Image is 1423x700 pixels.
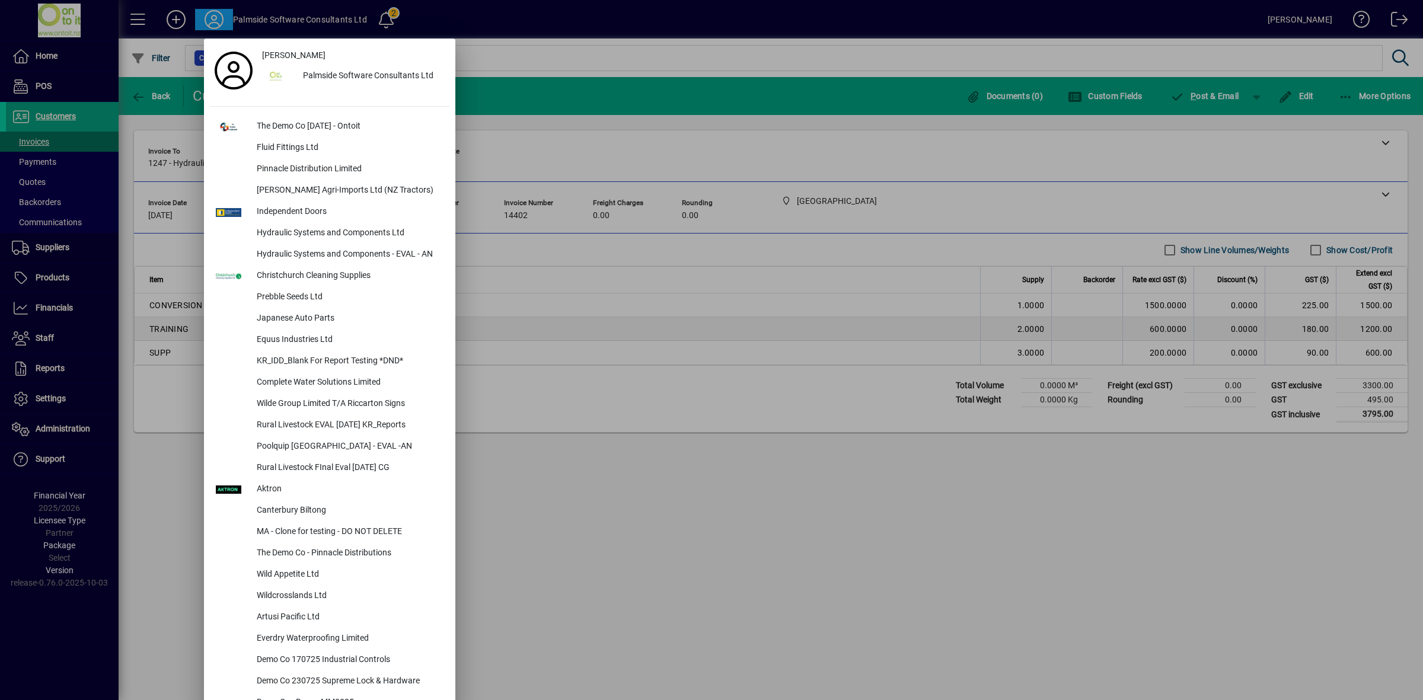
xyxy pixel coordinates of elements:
[210,138,449,159] button: Fluid Fittings Ltd
[257,66,449,87] button: Palmside Software Consultants Ltd
[210,564,449,586] button: Wild Appetite Ltd
[247,180,449,202] div: [PERSON_NAME] Agri-Imports Ltd (NZ Tractors)
[210,436,449,458] button: Poolquip [GEOGRAPHIC_DATA] - EVAL -AN
[210,671,449,692] button: Demo Co 230725 Supreme Lock & Hardware
[247,394,449,415] div: Wilde Group Limited T/A Riccarton Signs
[210,394,449,415] button: Wilde Group Limited T/A Riccarton Signs
[210,351,449,372] button: KR_IDD_Blank For Report Testing *DND*
[247,500,449,522] div: Canterbury Biltong
[262,49,326,62] span: [PERSON_NAME]
[210,479,449,500] button: Aktron
[247,628,449,650] div: Everdry Waterproofing Limited
[210,372,449,394] button: Complete Water Solutions Limited
[247,564,449,586] div: Wild Appetite Ltd
[247,479,449,500] div: Aktron
[210,116,449,138] button: The Demo Co [DATE] - Ontoit
[247,671,449,692] div: Demo Co 230725 Supreme Lock & Hardware
[210,287,449,308] button: Prebble Seeds Ltd
[210,266,449,287] button: Christchurch Cleaning Supplies
[210,202,449,223] button: Independent Doors
[210,543,449,564] button: The Demo Co - Pinnacle Distributions
[247,436,449,458] div: Poolquip [GEOGRAPHIC_DATA] - EVAL -AN
[247,202,449,223] div: Independent Doors
[210,500,449,522] button: Canterbury Biltong
[210,586,449,607] button: Wildcrosslands Ltd
[210,244,449,266] button: Hydraulic Systems and Components - EVAL - AN
[247,287,449,308] div: Prebble Seeds Ltd
[210,522,449,543] button: MA - Clone for testing - DO NOT DELETE
[247,415,449,436] div: Rural Livestock EVAL [DATE] KR_Reports
[247,244,449,266] div: Hydraulic Systems and Components - EVAL - AN
[210,607,449,628] button: Artusi Pacific Ltd
[210,650,449,671] button: Demo Co 170725 Industrial Controls
[210,223,449,244] button: Hydraulic Systems and Components Ltd
[247,543,449,564] div: The Demo Co - Pinnacle Distributions
[247,116,449,138] div: The Demo Co [DATE] - Ontoit
[210,180,449,202] button: [PERSON_NAME] Agri-Imports Ltd (NZ Tractors)
[247,308,449,330] div: Japanese Auto Parts
[210,308,449,330] button: Japanese Auto Parts
[257,44,449,66] a: [PERSON_NAME]
[247,266,449,287] div: Christchurch Cleaning Supplies
[210,330,449,351] button: Equus Industries Ltd
[210,159,449,180] button: Pinnacle Distribution Limited
[247,372,449,394] div: Complete Water Solutions Limited
[247,607,449,628] div: Artusi Pacific Ltd
[247,522,449,543] div: MA - Clone for testing - DO NOT DELETE
[210,60,257,81] a: Profile
[247,223,449,244] div: Hydraulic Systems and Components Ltd
[247,650,449,671] div: Demo Co 170725 Industrial Controls
[247,330,449,351] div: Equus Industries Ltd
[210,458,449,479] button: Rural Livestock FInal Eval [DATE] CG
[247,351,449,372] div: KR_IDD_Blank For Report Testing *DND*
[247,586,449,607] div: Wildcrosslands Ltd
[210,415,449,436] button: Rural Livestock EVAL [DATE] KR_Reports
[293,66,449,87] div: Palmside Software Consultants Ltd
[247,159,449,180] div: Pinnacle Distribution Limited
[247,138,449,159] div: Fluid Fittings Ltd
[247,458,449,479] div: Rural Livestock FInal Eval [DATE] CG
[210,628,449,650] button: Everdry Waterproofing Limited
